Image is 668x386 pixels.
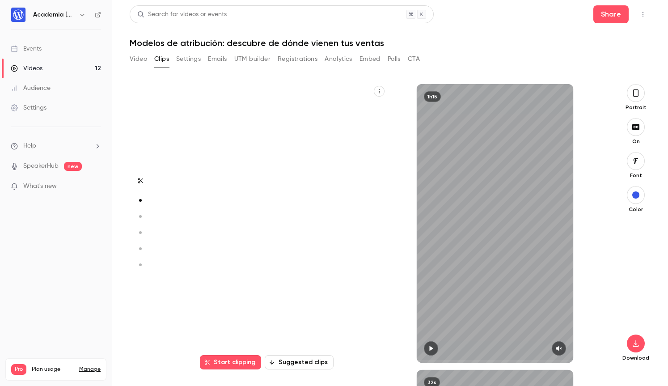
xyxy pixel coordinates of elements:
[11,103,47,112] div: Settings
[208,52,227,66] button: Emails
[130,38,650,48] h1: Modelos de atribución: descubre de dónde vienen tus ventas
[11,8,25,22] img: Academia WordPress.com
[265,355,334,369] button: Suggested clips
[621,172,650,179] p: Font
[359,52,381,66] button: Embed
[11,364,26,375] span: Pro
[234,52,271,66] button: UTM builder
[64,162,82,171] span: new
[79,366,101,373] a: Manage
[278,52,317,66] button: Registrations
[424,91,441,102] div: 1h15
[154,52,169,66] button: Clips
[23,161,59,171] a: SpeakerHub
[130,52,147,66] button: Video
[621,104,650,111] p: Portrait
[11,141,101,151] li: help-dropdown-opener
[621,206,650,213] p: Color
[23,141,36,151] span: Help
[137,10,227,19] div: Search for videos or events
[636,7,650,21] button: Top Bar Actions
[23,182,57,191] span: What's new
[176,52,201,66] button: Settings
[11,84,51,93] div: Audience
[32,366,74,373] span: Plan usage
[593,5,629,23] button: Share
[325,52,352,66] button: Analytics
[11,64,42,73] div: Videos
[33,10,75,19] h6: Academia [DOMAIN_NAME]
[408,52,420,66] button: CTA
[11,44,42,53] div: Events
[621,354,650,361] p: Download
[388,52,401,66] button: Polls
[621,138,650,145] p: On
[200,355,261,369] button: Start clipping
